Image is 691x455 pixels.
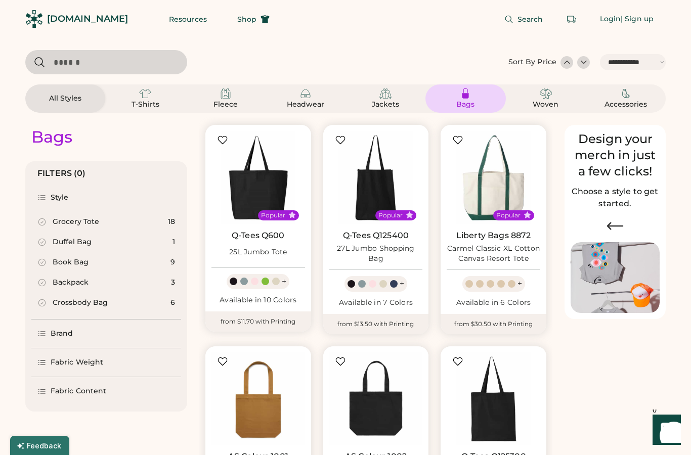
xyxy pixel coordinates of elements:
[203,100,248,110] div: Fleece
[51,357,103,368] div: Fabric Weight
[379,87,392,100] img: Jackets Icon
[571,242,660,313] img: Image of Lisa Congdon Eye Print on T-Shirt and Hat
[232,231,285,241] a: Q-Tees Q600
[172,237,175,247] div: 1
[47,13,128,25] div: [DOMAIN_NAME]
[205,311,311,332] div: from $11.70 with Printing
[443,100,488,110] div: Bags
[571,131,660,179] div: Design your merch in just a few clicks!
[603,100,649,110] div: Accessories
[170,257,175,267] div: 9
[329,352,423,446] img: AS Colour 1002 Shoulder Tote
[53,257,89,267] div: Book Bag
[170,298,175,308] div: 6
[168,217,175,227] div: 18
[447,131,540,224] img: Liberty Bags 8872 Carmel Classic XL Cotton Canvas Resort Tote
[459,87,471,100] img: Bags Icon
[363,100,408,110] div: Jackets
[456,231,531,241] a: Liberty Bags 8872
[211,131,305,224] img: Q-Tees Q600 25L Jumbo Tote
[171,278,175,288] div: 3
[53,278,89,288] div: Backpack
[139,87,151,100] img: T-Shirts Icon
[323,314,429,334] div: from $13.50 with Printing
[229,247,287,257] div: 25L Jumbo Tote
[571,186,660,210] h2: Choose a style to get started.
[122,100,168,110] div: T-Shirts
[517,278,522,289] div: +
[299,87,312,100] img: Headwear Icon
[51,193,69,203] div: Style
[261,211,285,219] div: Popular
[329,244,423,264] div: 27L Jumbo Shopping Bag
[225,9,282,29] button: Shop
[288,211,296,219] button: Popular Style
[211,352,305,446] img: AS Colour 1001 Carrie Tote
[524,211,531,219] button: Popular Style
[237,16,256,23] span: Shop
[157,9,219,29] button: Resources
[400,278,404,289] div: +
[282,276,286,287] div: +
[441,314,546,334] div: from $30.50 with Printing
[220,87,232,100] img: Fleece Icon
[329,298,423,308] div: Available in 7 Colors
[31,127,72,147] div: Bags
[620,87,632,100] img: Accessories Icon
[447,244,540,264] div: Carmel Classic XL Cotton Canvas Resort Tote
[211,295,305,305] div: Available in 10 Colors
[517,16,543,23] span: Search
[406,211,413,219] button: Popular Style
[42,94,88,104] div: All Styles
[53,217,99,227] div: Grocery Tote
[508,57,556,67] div: Sort By Price
[51,329,73,339] div: Brand
[600,14,621,24] div: Login
[283,100,328,110] div: Headwear
[51,386,106,396] div: Fabric Content
[343,231,409,241] a: Q-Tees Q125400
[447,352,540,446] img: Q-Tees Q125300 14L Shopping Bag
[496,211,521,219] div: Popular
[37,167,86,179] div: FILTERS (0)
[540,87,552,100] img: Woven Icon
[562,9,582,29] button: Retrieve an order
[53,298,108,308] div: Crossbody Bag
[621,14,654,24] div: | Sign up
[25,10,43,28] img: Rendered Logo - Screens
[492,9,555,29] button: Search
[523,100,569,110] div: Woven
[378,211,403,219] div: Popular
[53,237,92,247] div: Duffel Bag
[447,298,540,308] div: Available in 6 Colors
[329,131,423,224] img: Q-Tees Q125400 27L Jumbo Shopping Bag
[643,409,686,453] iframe: Front Chat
